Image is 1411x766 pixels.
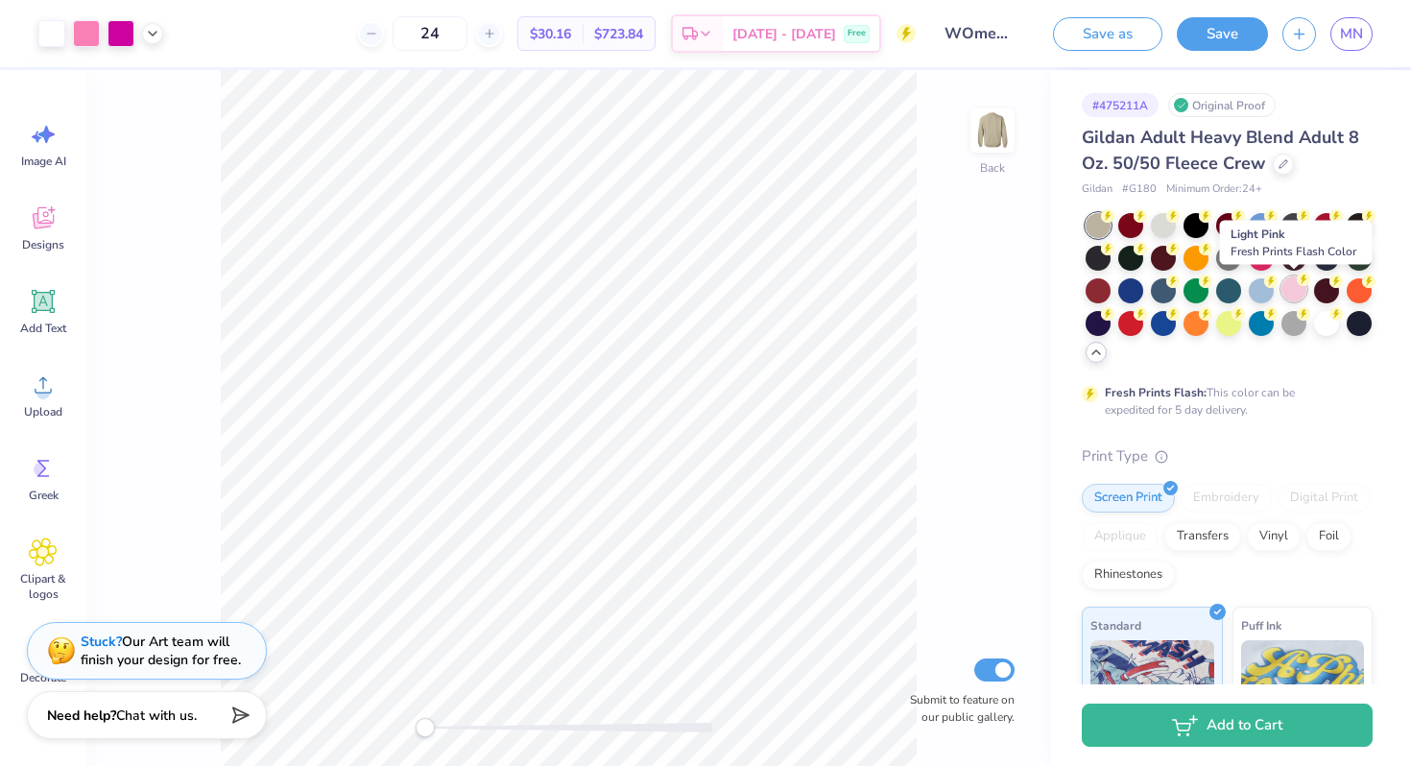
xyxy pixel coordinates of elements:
[1082,126,1359,175] span: Gildan Adult Heavy Blend Adult 8 Oz. 50/50 Fleece Crew
[1090,640,1214,736] img: Standard
[1082,181,1112,198] span: Gildan
[1330,17,1373,51] a: MN
[1247,522,1301,551] div: Vinyl
[1082,445,1373,467] div: Print Type
[1105,384,1341,419] div: This color can be expedited for 5 day delivery.
[732,24,836,44] span: [DATE] - [DATE]
[1241,615,1281,635] span: Puff Ink
[1220,221,1373,265] div: Light Pink
[1278,484,1371,513] div: Digital Print
[594,24,643,44] span: $723.84
[973,111,1012,150] img: Back
[1053,17,1162,51] button: Save as
[20,670,66,685] span: Decorate
[1241,640,1365,736] img: Puff Ink
[22,237,64,252] span: Designs
[116,706,197,725] span: Chat with us.
[29,488,59,503] span: Greek
[848,27,866,40] span: Free
[12,571,75,602] span: Clipart & logos
[1168,93,1276,117] div: Original Proof
[1082,484,1175,513] div: Screen Print
[1122,181,1157,198] span: # G180
[1306,522,1351,551] div: Foil
[47,706,116,725] strong: Need help?
[21,154,66,169] span: Image AI
[1340,23,1363,45] span: MN
[81,633,241,669] div: Our Art team will finish your design for free.
[416,718,435,737] div: Accessibility label
[1164,522,1241,551] div: Transfers
[1082,93,1159,117] div: # 475211A
[1181,484,1272,513] div: Embroidery
[1105,385,1207,400] strong: Fresh Prints Flash:
[1090,615,1141,635] span: Standard
[1177,17,1268,51] button: Save
[81,633,122,651] strong: Stuck?
[20,321,66,336] span: Add Text
[530,24,571,44] span: $30.16
[1166,181,1262,198] span: Minimum Order: 24 +
[1082,561,1175,589] div: Rhinestones
[980,159,1005,177] div: Back
[1082,704,1373,747] button: Add to Cart
[24,404,62,419] span: Upload
[899,691,1015,726] label: Submit to feature on our public gallery.
[393,16,467,51] input: – –
[1082,522,1159,551] div: Applique
[1231,244,1356,259] span: Fresh Prints Flash Color
[930,14,1024,53] input: Untitled Design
